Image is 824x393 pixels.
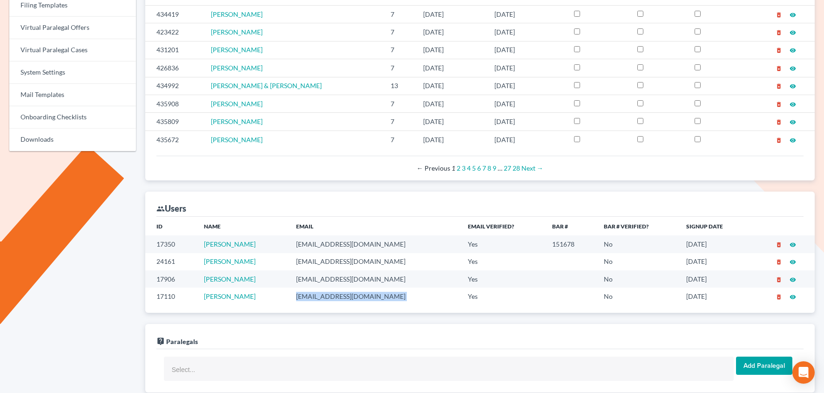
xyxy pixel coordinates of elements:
a: visibility [790,64,796,72]
td: No [596,235,679,253]
a: visibility [790,257,796,265]
a: delete_forever [776,46,782,54]
span: [PERSON_NAME] [211,10,263,18]
a: [PERSON_NAME] [204,240,256,248]
a: [PERSON_NAME] [211,28,263,36]
a: delete_forever [776,240,782,248]
td: [DATE] [416,23,487,41]
a: Page 5 [472,164,476,172]
i: live_help [156,337,165,345]
th: Signup Date [679,217,750,235]
a: [PERSON_NAME] [211,46,263,54]
a: [PERSON_NAME] [211,100,263,108]
i: visibility [790,119,796,125]
a: [PERSON_NAME] [204,257,256,265]
td: 434992 [145,77,204,95]
td: 7 [383,131,416,148]
i: visibility [790,101,796,108]
i: group [156,205,165,213]
td: No [596,253,679,270]
td: [DATE] [679,253,750,270]
i: visibility [790,29,796,36]
input: Add Paralegal [736,357,792,375]
td: [DATE] [487,59,567,77]
a: delete_forever [776,28,782,36]
a: [PERSON_NAME] [204,292,256,300]
td: Yes [460,288,545,305]
a: visibility [790,275,796,283]
a: [PERSON_NAME] [204,275,256,283]
a: Next page [521,164,543,172]
td: 7 [383,95,416,112]
i: delete_forever [776,101,782,108]
span: Paralegals [166,338,198,345]
a: [PERSON_NAME] [211,136,263,144]
td: 434419 [145,5,204,23]
a: [PERSON_NAME] [211,117,263,125]
i: visibility [790,241,796,248]
i: delete_forever [776,276,782,283]
td: 423422 [145,23,204,41]
div: Open Intercom Messenger [792,361,815,384]
td: 7 [383,5,416,23]
td: [DATE] [416,95,487,112]
td: Yes [460,253,545,270]
td: 7 [383,113,416,131]
a: visibility [790,10,796,18]
i: delete_forever [776,119,782,125]
td: 435809 [145,113,204,131]
i: visibility [790,83,796,90]
td: 151678 [545,235,596,253]
th: Name [196,217,289,235]
a: Onboarding Checklists [9,106,136,129]
a: Virtual Paralegal Offers [9,17,136,39]
i: visibility [790,137,796,144]
i: visibility [790,259,796,265]
td: [EMAIL_ADDRESS][DOMAIN_NAME] [289,270,460,288]
i: visibility [790,12,796,18]
a: Page 9 [493,164,496,172]
i: visibility [790,47,796,54]
div: Pagination [164,164,796,173]
td: 431201 [145,41,204,59]
td: [DATE] [416,59,487,77]
td: 7 [383,23,416,41]
td: [DATE] [679,235,750,253]
a: visibility [790,240,796,248]
td: [DATE] [487,113,567,131]
td: [DATE] [679,288,750,305]
a: Page 8 [487,164,491,172]
a: Page 28 [513,164,520,172]
i: delete_forever [776,29,782,36]
i: delete_forever [776,137,782,144]
td: [DATE] [416,113,487,131]
td: 17906 [145,270,197,288]
a: Page 7 [482,164,486,172]
i: delete_forever [776,12,782,18]
td: [EMAIL_ADDRESS][DOMAIN_NAME] [289,288,460,305]
i: delete_forever [776,241,782,248]
th: Bar # Verified? [596,217,679,235]
a: delete_forever [776,257,782,265]
th: ID [145,217,197,235]
a: Page 4 [467,164,471,172]
th: Email Verified? [460,217,545,235]
a: delete_forever [776,10,782,18]
span: Previous page [417,164,450,172]
td: Yes [460,270,545,288]
td: 435672 [145,131,204,148]
a: delete_forever [776,82,782,90]
a: Page 2 [457,164,460,172]
a: visibility [790,28,796,36]
a: visibility [790,117,796,125]
td: No [596,270,679,288]
td: [DATE] [487,41,567,59]
a: visibility [790,82,796,90]
th: Bar # [545,217,596,235]
i: delete_forever [776,47,782,54]
td: [DATE] [416,77,487,95]
a: System Settings [9,62,136,84]
td: 7 [383,41,416,59]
